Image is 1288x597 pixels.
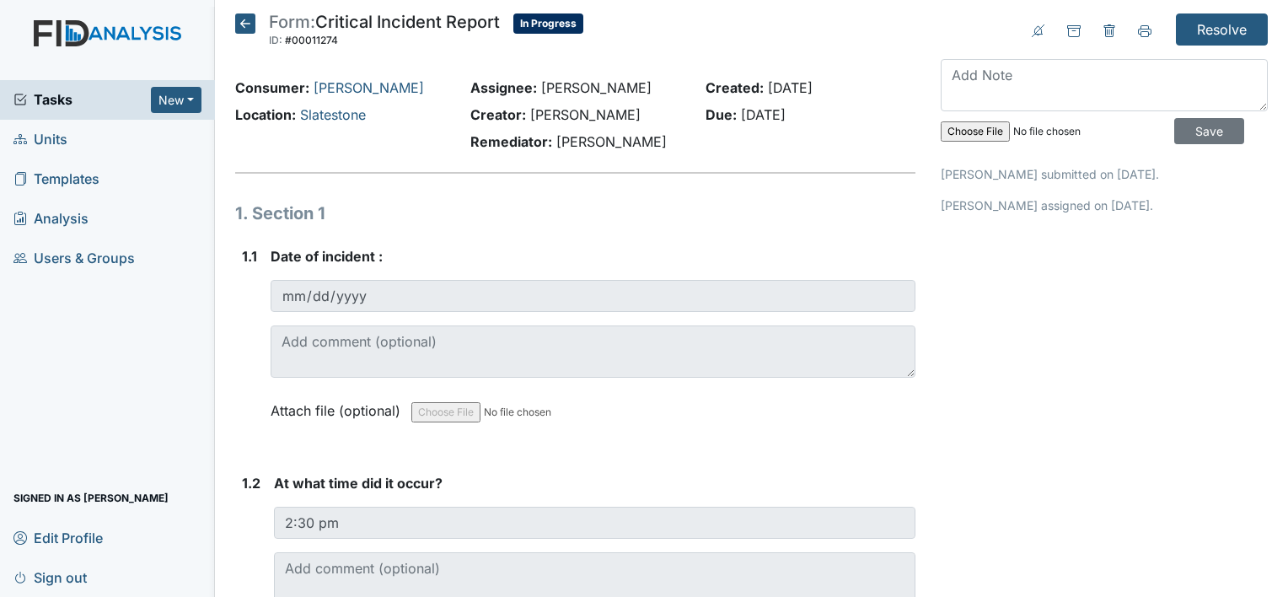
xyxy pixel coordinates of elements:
[470,133,552,150] strong: Remediator:
[242,473,260,493] label: 1.2
[13,485,169,511] span: Signed in as [PERSON_NAME]
[13,245,135,272] span: Users & Groups
[269,34,282,46] span: ID:
[269,13,500,51] div: Critical Incident Report
[13,206,89,232] span: Analysis
[235,79,309,96] strong: Consumer:
[13,89,151,110] a: Tasks
[741,106,786,123] span: [DATE]
[269,12,315,32] span: Form:
[13,564,87,590] span: Sign out
[13,126,67,153] span: Units
[470,106,526,123] strong: Creator:
[530,106,641,123] span: [PERSON_NAME]
[151,87,201,113] button: New
[274,475,443,492] span: At what time did it occur?
[768,79,813,96] span: [DATE]
[285,34,338,46] span: #00011274
[706,106,737,123] strong: Due:
[556,133,667,150] span: [PERSON_NAME]
[941,165,1268,183] p: [PERSON_NAME] submitted on [DATE].
[271,391,407,421] label: Attach file (optional)
[513,13,583,34] span: In Progress
[242,246,257,266] label: 1.1
[271,248,383,265] span: Date of incident :
[541,79,652,96] span: [PERSON_NAME]
[941,196,1268,214] p: [PERSON_NAME] assigned on [DATE].
[314,79,424,96] a: [PERSON_NAME]
[235,201,915,226] h1: 1. Section 1
[13,166,99,192] span: Templates
[470,79,537,96] strong: Assignee:
[300,106,366,123] a: Slatestone
[235,106,296,123] strong: Location:
[13,524,103,551] span: Edit Profile
[1176,13,1268,46] input: Resolve
[1174,118,1244,144] input: Save
[706,79,764,96] strong: Created:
